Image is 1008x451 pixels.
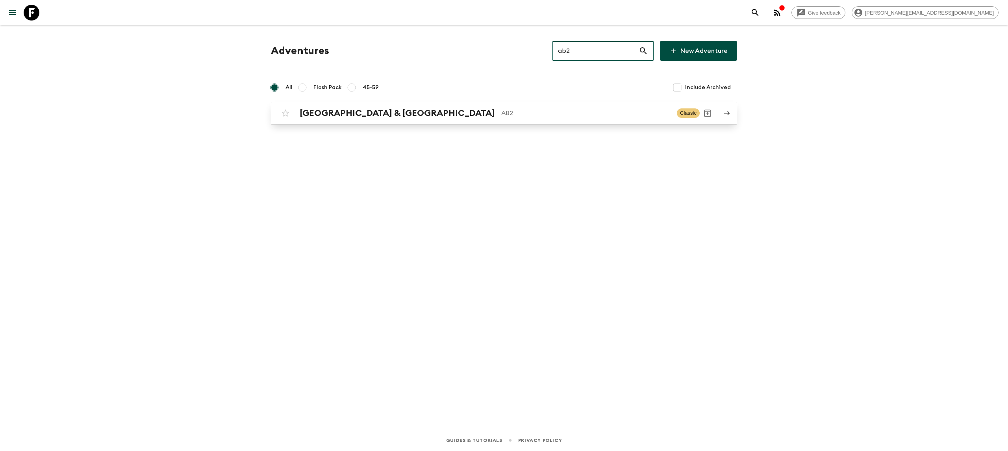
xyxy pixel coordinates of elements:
a: New Adventure [660,41,737,61]
button: Archive [700,105,715,121]
p: AB2 [501,108,671,118]
h1: Adventures [271,43,329,59]
a: [GEOGRAPHIC_DATA] & [GEOGRAPHIC_DATA]AB2ClassicArchive [271,102,737,125]
a: Give feedback [791,6,845,19]
span: Give feedback [804,10,845,16]
span: Classic [677,108,700,118]
input: e.g. AR1, Argentina [552,40,639,62]
span: Include Archived [685,84,731,91]
div: [PERSON_NAME][EMAIL_ADDRESS][DOMAIN_NAME] [852,6,999,19]
button: menu [5,5,20,20]
h2: [GEOGRAPHIC_DATA] & [GEOGRAPHIC_DATA] [300,108,495,118]
span: Flash Pack [313,84,342,91]
span: 45-59 [363,84,379,91]
span: All [285,84,293,91]
button: search adventures [747,5,763,20]
span: [PERSON_NAME][EMAIL_ADDRESS][DOMAIN_NAME] [861,10,998,16]
a: Guides & Tutorials [446,436,502,445]
a: Privacy Policy [518,436,562,445]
